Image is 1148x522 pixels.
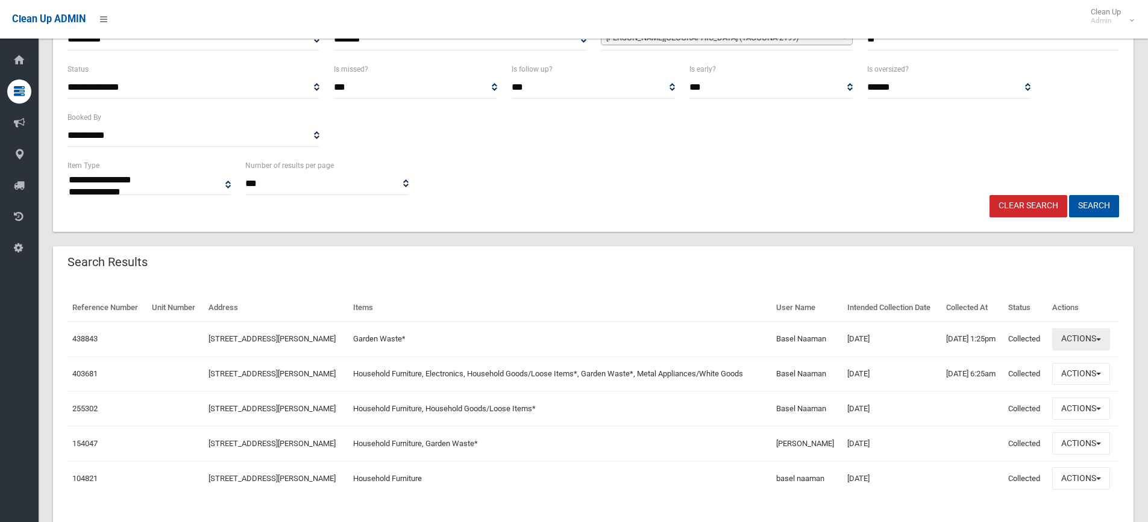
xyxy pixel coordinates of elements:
td: Basel Naaman [771,391,843,426]
small: Admin [1091,16,1121,25]
td: Basel Naaman [771,356,843,391]
a: 255302 [72,404,98,413]
td: Household Furniture, Garden Waste* [348,426,771,461]
th: Actions [1047,294,1119,322]
td: [DATE] [842,356,941,391]
a: Clear Search [990,195,1067,217]
th: Reference Number [67,294,147,322]
th: Intended Collection Date [842,294,941,322]
th: Address [204,294,348,322]
td: Collected [1003,356,1047,391]
header: Search Results [53,250,162,274]
td: [DATE] [842,391,941,426]
button: Actions [1052,467,1110,489]
span: Clean Up [1085,7,1133,25]
a: 438843 [72,334,98,343]
button: Search [1069,195,1119,217]
td: [DATE] [842,426,941,461]
th: Items [348,294,771,322]
button: Actions [1052,432,1110,455]
span: Clean Up ADMIN [12,13,86,25]
a: [STREET_ADDRESS][PERSON_NAME] [209,369,336,378]
th: Status [1003,294,1047,322]
button: Actions [1052,363,1110,385]
td: Household Furniture [348,461,771,496]
td: Basel Naaman [771,322,843,356]
label: Is early? [689,63,716,76]
a: 104821 [72,474,98,483]
td: Collected [1003,391,1047,426]
button: Actions [1052,397,1110,420]
td: [DATE] [842,322,941,356]
label: Status [67,63,89,76]
a: [STREET_ADDRESS][PERSON_NAME] [209,404,336,413]
label: Item Type [67,159,99,172]
td: [DATE] 1:25pm [941,322,1004,356]
a: [STREET_ADDRESS][PERSON_NAME] [209,439,336,448]
th: User Name [771,294,843,322]
label: Booked By [67,111,101,124]
td: Collected [1003,461,1047,496]
th: Collected At [941,294,1004,322]
td: Garden Waste* [348,322,771,356]
label: Is missed? [334,63,368,76]
label: Is oversized? [867,63,909,76]
button: Actions [1052,328,1110,350]
label: Number of results per page [245,159,334,172]
td: Collected [1003,426,1047,461]
a: [STREET_ADDRESS][PERSON_NAME] [209,334,336,343]
td: basel naaman [771,461,843,496]
td: [DATE] [842,461,941,496]
td: Household Furniture, Electronics, Household Goods/Loose Items*, Garden Waste*, Metal Appliances/W... [348,356,771,391]
a: 403681 [72,369,98,378]
a: 154047 [72,439,98,448]
td: Collected [1003,322,1047,356]
td: Household Furniture, Household Goods/Loose Items* [348,391,771,426]
td: [DATE] 6:25am [941,356,1004,391]
th: Unit Number [147,294,203,322]
label: Is follow up? [512,63,553,76]
td: [PERSON_NAME] [771,426,843,461]
a: [STREET_ADDRESS][PERSON_NAME] [209,474,336,483]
